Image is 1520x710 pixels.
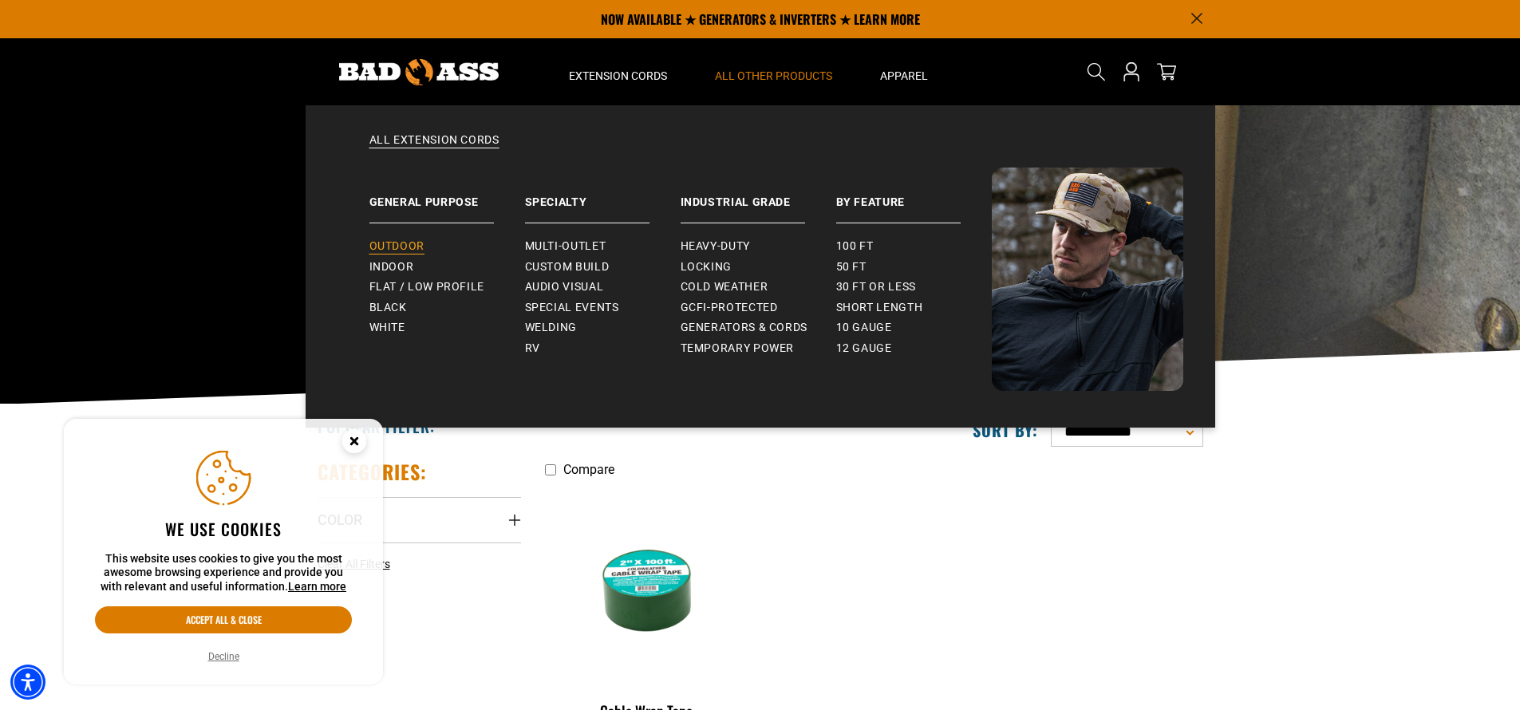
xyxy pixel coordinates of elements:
[43,93,56,105] img: tab_domain_overview_orange.svg
[525,260,610,274] span: Custom Build
[836,257,992,278] a: 50 ft
[41,41,176,54] div: Domain: [DOMAIN_NAME]
[681,341,795,356] span: Temporary Power
[681,277,836,298] a: Cold Weather
[715,69,832,83] span: All Other Products
[369,280,485,294] span: Flat / Low Profile
[525,301,619,315] span: Special Events
[681,280,768,294] span: Cold Weather
[836,277,992,298] a: 30 ft or less
[1084,59,1109,85] summary: Search
[26,26,38,38] img: logo_orange.svg
[338,132,1183,168] a: All Extension Cords
[973,420,1038,440] label: Sort by:
[525,318,681,338] a: Welding
[369,298,525,318] a: Black
[1154,62,1179,81] a: cart
[525,257,681,278] a: Custom Build
[369,277,525,298] a: Flat / Low Profile
[339,59,499,85] img: Bad Ass Extension Cords
[681,338,836,359] a: Temporary Power
[369,236,525,257] a: Outdoor
[369,257,525,278] a: Indoor
[369,260,414,274] span: Indoor
[836,298,992,318] a: Short Length
[525,321,577,335] span: Welding
[836,321,892,335] span: 10 gauge
[681,236,836,257] a: Heavy-Duty
[836,239,874,254] span: 100 ft
[61,94,143,105] div: Domain Overview
[525,298,681,318] a: Special Events
[525,239,606,254] span: Multi-Outlet
[26,41,38,54] img: website_grey.svg
[288,580,346,593] a: This website uses cookies to give you the most awesome browsing experience and provide you with r...
[95,606,352,633] button: Accept all & close
[369,301,407,315] span: Black
[95,519,352,539] h2: We use cookies
[159,93,172,105] img: tab_keywords_by_traffic_grey.svg
[856,38,952,105] summary: Apparel
[525,277,681,298] a: Audio Visual
[525,236,681,257] a: Multi-Outlet
[880,69,928,83] span: Apparel
[992,168,1183,391] img: Bad Ass Extension Cords
[681,298,836,318] a: GCFI-Protected
[525,168,681,223] a: Specialty
[326,419,383,468] button: Close this option
[681,318,836,338] a: Generators & Cords
[369,239,424,254] span: Outdoor
[569,69,667,83] span: Extension Cords
[45,26,78,38] div: v 4.0.25
[10,665,45,700] div: Accessibility Menu
[525,338,681,359] a: RV
[836,280,916,294] span: 30 ft or less
[836,301,923,315] span: Short Length
[95,552,352,594] p: This website uses cookies to give you the most awesome browsing experience and provide you with r...
[836,236,992,257] a: 100 ft
[836,260,867,274] span: 50 ft
[681,257,836,278] a: Locking
[836,338,992,359] a: 12 gauge
[681,168,836,223] a: Industrial Grade
[525,341,540,356] span: RV
[545,38,691,105] summary: Extension Cords
[546,493,747,676] img: Green
[681,260,732,274] span: Locking
[563,462,614,477] span: Compare
[318,497,521,542] summary: Color
[681,301,778,315] span: GCFI-Protected
[369,321,405,335] span: White
[64,419,383,685] aside: Cookie Consent
[203,649,244,665] button: Decline
[1119,38,1144,105] a: Open this option
[836,341,892,356] span: 12 gauge
[681,321,808,335] span: Generators & Cords
[681,239,750,254] span: Heavy-Duty
[369,168,525,223] a: General Purpose
[525,280,604,294] span: Audio Visual
[176,94,269,105] div: Keywords by Traffic
[836,168,992,223] a: By Feature
[836,318,992,338] a: 10 gauge
[691,38,856,105] summary: All Other Products
[369,318,525,338] a: White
